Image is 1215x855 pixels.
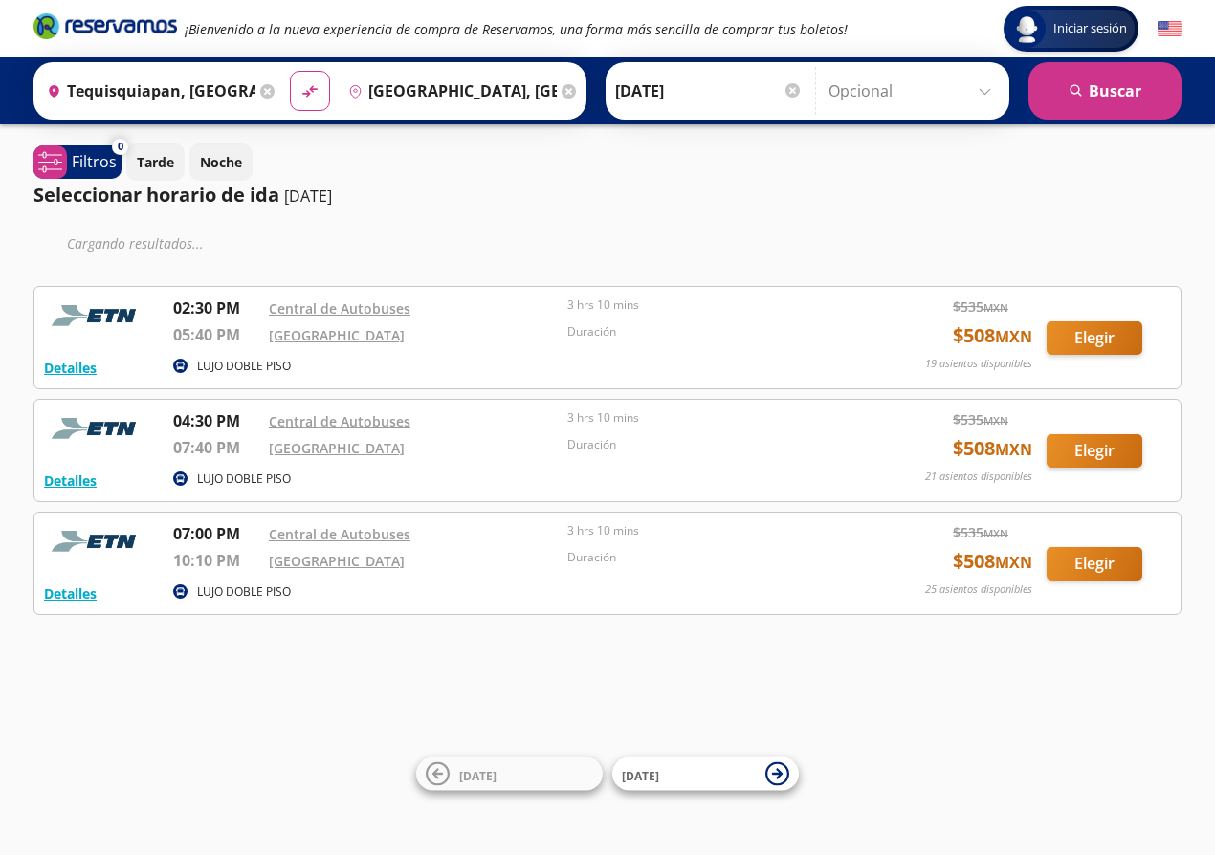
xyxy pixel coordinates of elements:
[269,552,405,570] a: [GEOGRAPHIC_DATA]
[1046,19,1135,38] span: Iniciar sesión
[622,767,659,783] span: [DATE]
[567,409,856,427] p: 3 hrs 10 mins
[567,436,856,453] p: Duración
[269,299,410,318] a: Central de Autobuses
[269,326,405,344] a: [GEOGRAPHIC_DATA]
[983,413,1008,427] small: MXN
[126,143,185,181] button: Tarde
[953,547,1032,576] span: $ 508
[118,139,123,155] span: 0
[925,581,1032,598] p: 25 asientos disponibles
[612,757,799,791] button: [DATE]
[197,358,291,375] p: LUJO DOBLE PISO
[567,522,856,539] p: 3 hrs 10 mins
[953,522,1008,542] span: $ 535
[173,323,259,346] p: 05:40 PM
[33,145,121,179] button: 0Filtros
[173,436,259,459] p: 07:40 PM
[1047,547,1142,581] button: Elegir
[567,296,856,314] p: 3 hrs 10 mins
[416,757,603,791] button: [DATE]
[983,526,1008,540] small: MXN
[200,152,242,172] p: Noche
[44,522,149,560] img: RESERVAMOS
[173,409,259,432] p: 04:30 PM
[828,67,1000,115] input: Opcional
[137,152,174,172] p: Tarde
[44,409,149,448] img: RESERVAMOS
[615,67,803,115] input: Elegir Fecha
[44,471,97,491] button: Detalles
[33,11,177,40] i: Brand Logo
[269,525,410,543] a: Central de Autobuses
[925,356,1032,372] p: 19 asientos disponibles
[459,767,497,783] span: [DATE]
[44,296,149,335] img: RESERVAMOS
[1028,62,1182,120] button: Buscar
[269,412,410,430] a: Central de Autobuses
[995,326,1032,347] small: MXN
[185,20,848,38] em: ¡Bienvenido a la nueva experiencia de compra de Reservamos, una forma más sencilla de comprar tus...
[44,583,97,603] button: Detalles
[983,300,1008,315] small: MXN
[67,234,204,252] em: Cargando resultados ...
[173,549,259,572] p: 10:10 PM
[269,439,405,457] a: [GEOGRAPHIC_DATA]
[1047,321,1142,355] button: Elegir
[567,323,856,340] p: Duración
[72,150,117,173] p: Filtros
[44,358,97,378] button: Detalles
[953,434,1032,463] span: $ 508
[953,321,1032,350] span: $ 508
[925,469,1032,485] p: 21 asientos disponibles
[39,67,255,115] input: Buscar Origen
[33,181,279,209] p: Seleccionar horario de ida
[953,296,1008,317] span: $ 535
[341,67,557,115] input: Buscar Destino
[995,552,1032,573] small: MXN
[33,11,177,46] a: Brand Logo
[1158,17,1182,41] button: English
[567,549,856,566] p: Duración
[284,185,332,208] p: [DATE]
[197,583,291,601] p: LUJO DOBLE PISO
[173,522,259,545] p: 07:00 PM
[995,439,1032,460] small: MXN
[189,143,253,181] button: Noche
[1047,434,1142,468] button: Elegir
[953,409,1008,429] span: $ 535
[173,296,259,319] p: 02:30 PM
[197,471,291,488] p: LUJO DOBLE PISO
